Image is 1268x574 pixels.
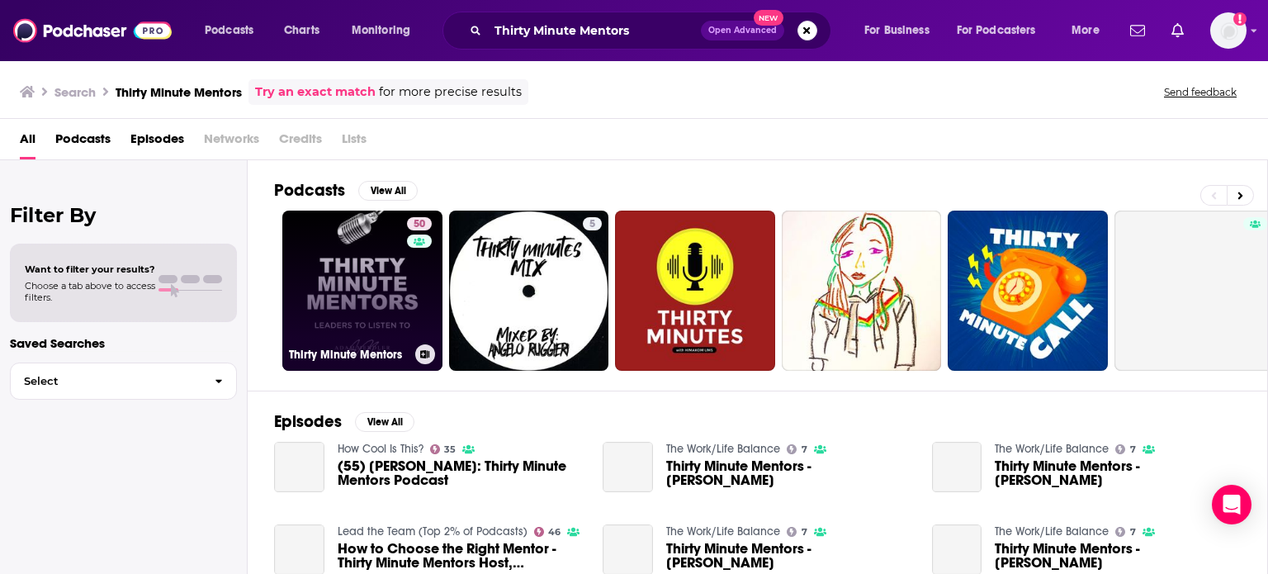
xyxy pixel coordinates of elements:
span: Lists [342,126,367,159]
a: 50Thirty Minute Mentors [282,211,442,371]
a: Lead the Team (Top 2% of Podcasts) [338,524,528,538]
a: The Work/Life Balance [995,442,1109,456]
span: Credits [279,126,322,159]
a: Thirty Minute Mentors - Adam Mendler [603,442,653,492]
svg: Add a profile image [1233,12,1247,26]
span: Podcasts [205,19,253,42]
a: How to Choose the Right Mentor - Thirty Minute Mentors Host, Adam Mendler [338,542,584,570]
a: 7 [787,527,807,537]
a: Charts [273,17,329,44]
a: Thirty Minute Mentors - Adam Mendler [666,542,912,570]
span: 7 [802,446,807,453]
span: Monitoring [352,19,410,42]
a: (55) Adam Mendler: Thirty Minute Mentors Podcast [338,459,584,487]
a: Show notifications dropdown [1165,17,1190,45]
img: User Profile [1210,12,1247,49]
button: View All [355,412,414,432]
div: Search podcasts, credits, & more... [458,12,847,50]
h2: Episodes [274,411,342,432]
a: 5 [583,217,602,230]
span: 7 [802,529,807,536]
a: 7 [1115,444,1136,454]
button: Select [10,363,237,400]
h2: Filter By [10,203,237,227]
input: Search podcasts, credits, & more... [488,17,701,44]
span: Thirty Minute Mentors - [PERSON_NAME] [666,542,912,570]
h3: Thirty Minute Mentors [289,348,409,362]
h3: Search [54,84,96,100]
span: How to Choose the Right Mentor - Thirty Minute Mentors Host, [PERSON_NAME] [338,542,584,570]
span: Choose a tab above to access filters. [25,280,155,303]
button: Show profile menu [1210,12,1247,49]
a: All [20,126,35,159]
button: Send feedback [1159,85,1242,99]
a: Thirty Minute Mentors - Adam Mendler [995,542,1241,570]
div: Open Intercom Messenger [1212,485,1251,524]
a: Thirty Minute Mentors - Adam Mendler [932,442,982,492]
span: For Podcasters [957,19,1036,42]
button: Open AdvancedNew [701,21,784,40]
a: Thirty Minute Mentors - Adam Mendler [666,459,912,487]
a: Podcasts [55,126,111,159]
span: Thirty Minute Mentors - [PERSON_NAME] [995,542,1241,570]
a: Episodes [130,126,184,159]
button: open menu [340,17,432,44]
a: EpisodesView All [274,411,414,432]
a: Try an exact match [255,83,376,102]
p: Saved Searches [10,335,237,351]
button: open menu [946,17,1060,44]
a: 5 [449,211,609,371]
span: 5 [589,216,595,233]
img: Podchaser - Follow, Share and Rate Podcasts [13,15,172,46]
a: 50 [407,217,432,230]
button: open menu [1060,17,1120,44]
h3: Thirty Minute Mentors [116,84,242,100]
span: 7 [1130,529,1136,536]
span: For Business [864,19,930,42]
span: 46 [548,529,561,536]
span: for more precise results [379,83,522,102]
a: PodcastsView All [274,180,418,201]
a: 7 [1115,527,1136,537]
a: 35 [430,444,457,454]
a: The Work/Life Balance [995,524,1109,538]
span: Want to filter your results? [25,263,155,275]
span: Networks [204,126,259,159]
span: Select [11,376,201,387]
span: Thirty Minute Mentors - [PERSON_NAME] [666,459,912,487]
button: View All [358,181,418,201]
span: 50 [414,216,425,233]
span: Logged in as NickG [1210,12,1247,49]
span: More [1072,19,1100,42]
span: Thirty Minute Mentors - [PERSON_NAME] [995,459,1241,487]
span: 7 [1130,446,1136,453]
a: The Work/Life Balance [666,524,780,538]
button: open menu [853,17,950,44]
span: 35 [444,446,456,453]
a: Thirty Minute Mentors - Adam Mendler [995,459,1241,487]
span: (55) [PERSON_NAME]: Thirty Minute Mentors Podcast [338,459,584,487]
a: The Work/Life Balance [666,442,780,456]
button: open menu [193,17,275,44]
a: How Cool Is This? [338,442,423,456]
span: Open Advanced [708,26,777,35]
span: Charts [284,19,319,42]
a: 7 [787,444,807,454]
span: New [754,10,783,26]
a: (55) Adam Mendler: Thirty Minute Mentors Podcast [274,442,324,492]
a: Show notifications dropdown [1124,17,1152,45]
h2: Podcasts [274,180,345,201]
a: 46 [534,527,561,537]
